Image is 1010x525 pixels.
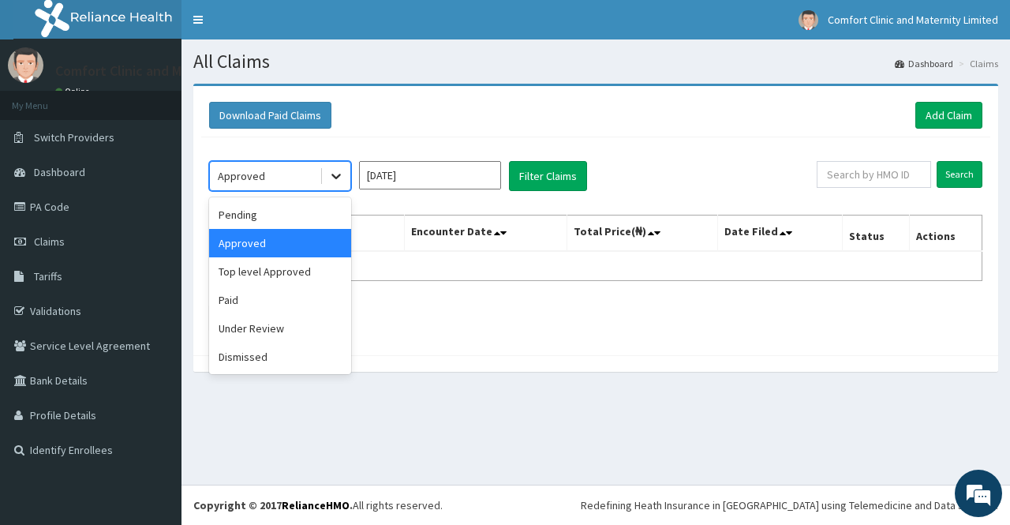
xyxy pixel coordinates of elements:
[34,234,65,249] span: Claims
[209,257,351,286] div: Top level Approved
[259,8,297,46] div: Minimize live chat window
[55,86,93,97] a: Online
[955,57,998,70] li: Claims
[8,354,301,409] textarea: Type your message and hit 'Enter'
[55,64,282,78] p: Comfort Clinic and Maternity Limited
[717,216,842,252] th: Date Filed
[359,161,501,189] input: Select Month and Year
[209,314,351,343] div: Under Review
[181,485,1010,525] footer: All rights reserved.
[92,160,218,320] span: We're online!
[909,216,982,252] th: Actions
[209,229,351,257] div: Approved
[842,216,909,252] th: Status
[209,102,331,129] button: Download Paid Claims
[29,79,64,118] img: d_794563401_company_1708531726252_794563401
[34,165,85,179] span: Dashboard
[937,161,982,188] input: Search
[817,161,931,188] input: Search by HMO ID
[915,102,982,129] a: Add Claim
[193,51,998,72] h1: All Claims
[34,269,62,283] span: Tariffs
[82,88,265,109] div: Chat with us now
[895,57,953,70] a: Dashboard
[282,498,350,512] a: RelianceHMO
[209,286,351,314] div: Paid
[193,498,353,512] strong: Copyright © 2017 .
[34,130,114,144] span: Switch Providers
[567,216,717,252] th: Total Price(₦)
[209,343,351,371] div: Dismissed
[799,10,818,30] img: User Image
[581,497,998,513] div: Redefining Heath Insurance in [GEOGRAPHIC_DATA] using Telemedicine and Data Science!
[8,47,43,83] img: User Image
[209,201,351,229] div: Pending
[218,168,265,184] div: Approved
[509,161,587,191] button: Filter Claims
[828,13,998,27] span: Comfort Clinic and Maternity Limited
[404,216,567,252] th: Encounter Date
